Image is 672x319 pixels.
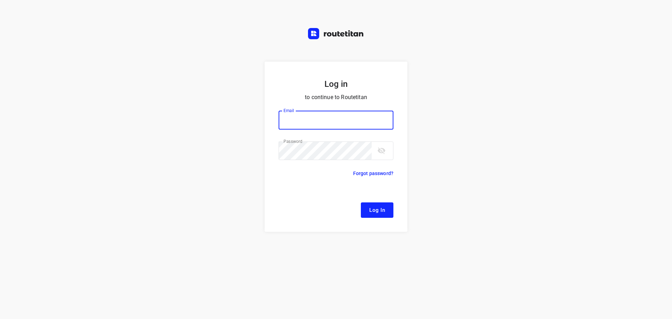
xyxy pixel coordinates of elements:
p: to continue to Routetitan [279,92,393,102]
img: Routetitan [308,28,364,39]
span: Log In [369,206,385,215]
button: toggle password visibility [374,144,388,158]
p: Forgot password? [353,169,393,178]
h5: Log in [279,78,393,90]
button: Log In [361,202,393,218]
